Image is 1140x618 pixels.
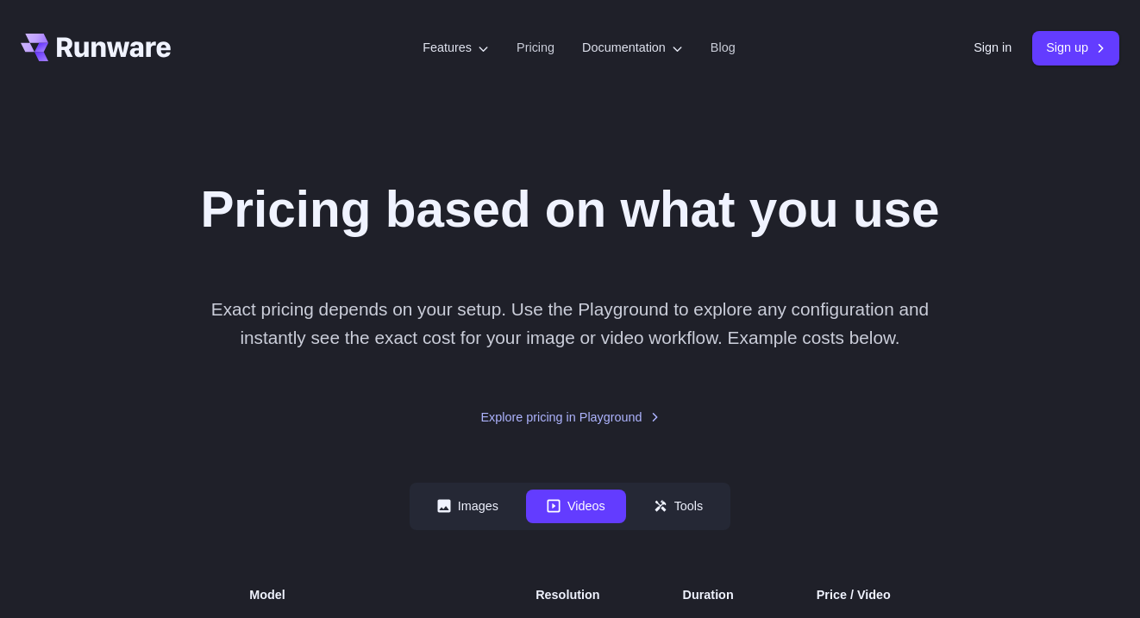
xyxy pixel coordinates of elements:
[633,490,724,523] button: Tools
[480,408,659,428] a: Explore pricing in Playground
[517,38,554,58] a: Pricing
[974,38,1012,58] a: Sign in
[582,38,683,58] label: Documentation
[21,34,171,61] a: Go to /
[200,179,939,240] h1: Pricing based on what you use
[417,490,519,523] button: Images
[1032,31,1119,65] a: Sign up
[526,490,626,523] button: Videos
[423,38,489,58] label: Features
[711,38,736,58] a: Blog
[185,295,955,353] p: Exact pricing depends on your setup. Use the Playground to explore any configuration and instantl...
